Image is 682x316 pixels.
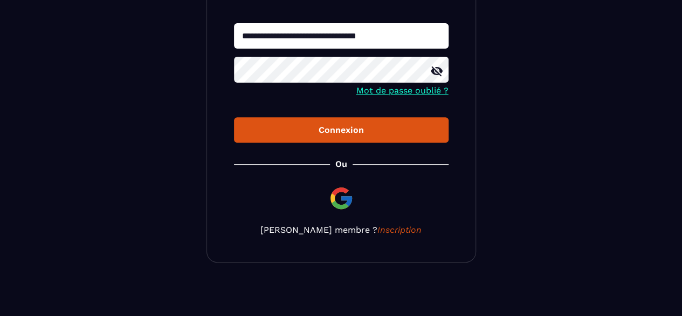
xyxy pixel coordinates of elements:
[356,85,449,96] a: Mot de passe oublié ?
[234,117,449,143] button: Connexion
[234,225,449,235] p: [PERSON_NAME] membre ?
[335,159,347,169] p: Ou
[328,185,354,211] img: google
[377,225,422,235] a: Inscription
[243,125,440,135] div: Connexion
